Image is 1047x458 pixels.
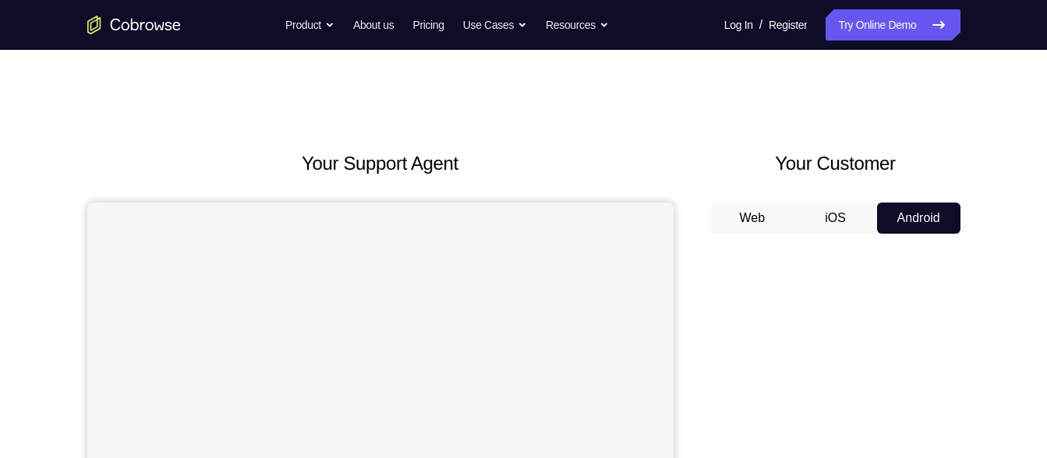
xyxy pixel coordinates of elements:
span: / [759,16,762,34]
a: Pricing [412,9,444,41]
button: Product [285,9,334,41]
a: Log In [724,9,753,41]
button: Resources [546,9,609,41]
a: Go to the home page [87,16,181,34]
a: Register [769,9,807,41]
a: Try Online Demo [826,9,960,41]
button: Use Cases [463,9,527,41]
h2: Your Customer [711,150,960,178]
button: Android [877,203,960,234]
button: Web [711,203,794,234]
a: About us [353,9,394,41]
button: iOS [794,203,877,234]
h2: Your Support Agent [87,150,674,178]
